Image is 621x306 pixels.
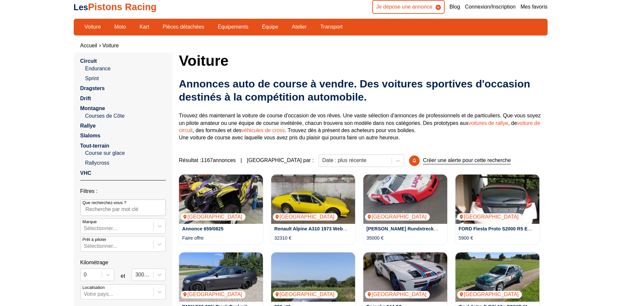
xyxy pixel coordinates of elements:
[83,219,97,225] p: Marque
[80,259,166,266] p: Kilométrage
[468,120,508,126] a: voitures de rallye
[80,133,100,138] a: Slaloms
[84,225,85,231] input: MarqueSélectionner...
[367,226,480,231] a: [PERSON_NAME] Rundstrecken VNRT V8 Racecar
[179,175,263,224] a: Annonce 659/0825[GEOGRAPHIC_DATA]
[84,291,85,297] input: Votre pays...
[363,175,447,224] img: HOWE Rundstrecken VNRT V8 Racecar
[80,143,110,149] a: Tout-terrain
[179,112,548,142] p: Trouvez dès maintenant la voiture de course d'occasion de vos rêves. Une vaste sélection d'annonc...
[214,21,253,33] a: Équipements
[80,188,166,195] p: Filtres :
[80,21,105,33] a: Voiture
[365,291,430,298] p: [GEOGRAPHIC_DATA]
[273,291,338,298] p: [GEOGRAPHIC_DATA]
[271,175,355,224] a: Renault Alpine A310 1973 Weber Vergaser 85Tkm Matching[GEOGRAPHIC_DATA]
[455,175,539,224] img: FORD Fiesta Proto S2000 R5 Evo PROJEKT
[182,226,224,231] a: Annonce 659/0825
[455,252,539,302] img: Opel Astra F GSi 16v C20XE-Motor (GRUPPE F - NC3)
[83,200,126,206] p: Que recherchez-vous ?
[459,226,557,231] a: FORD Fiesta Proto S2000 R5 Evo PROJEKT
[80,123,96,129] a: Rallye
[258,21,283,33] a: Équipe
[84,272,85,278] input: 0
[273,213,338,221] p: [GEOGRAPHIC_DATA]
[179,77,548,104] h2: Annonces auto de course à vendre. Des voitures sportives d'occasion destinés à la compétition aut...
[521,3,548,11] a: Mes favoris
[179,157,236,164] span: Résultat : 1167 annonces
[179,53,548,68] h1: Voiture
[455,252,539,302] a: Opel Astra F GSi 16v C20XE-Motor (GRUPPE F - NC3)[GEOGRAPHIC_DATA]
[363,252,447,302] img: Porsche 944 S2
[450,3,460,11] a: Blog
[423,157,511,164] p: Créer une alerte pour cette recherche
[363,175,447,224] a: HOWE Rundstrecken VNRT V8 Racecar[GEOGRAPHIC_DATA]
[85,65,166,72] a: Endurance
[363,252,447,302] a: Porsche 944 S2[GEOGRAPHIC_DATA]
[274,235,292,241] p: 32310 €
[457,291,522,298] p: [GEOGRAPHIC_DATA]
[271,252,355,302] a: 996 gt3[GEOGRAPHIC_DATA]
[241,157,242,164] span: |
[102,43,119,48] a: Voiture
[121,272,125,280] p: et
[80,106,105,111] a: Montagne
[85,112,166,120] a: Courses de Côte
[455,175,539,224] a: FORD Fiesta Proto S2000 R5 Evo PROJEKT[GEOGRAPHIC_DATA]
[84,243,85,249] input: Prêt à piloterSélectionner...
[182,235,204,241] p: Faire offre
[271,252,355,302] img: 996 gt3
[367,235,384,241] p: 35000 €
[181,291,246,298] p: [GEOGRAPHIC_DATA]
[316,21,347,33] a: Transport
[181,213,246,221] p: [GEOGRAPHIC_DATA]
[247,157,314,164] p: [GEOGRAPHIC_DATA] par :
[74,3,88,12] span: Les
[80,200,166,216] input: Que recherchez-vous ?
[135,21,153,33] a: Kart
[83,285,105,291] p: Localisation
[457,213,522,221] p: [GEOGRAPHIC_DATA]
[80,170,91,176] a: VHC
[85,159,166,167] a: Rallycross
[179,252,263,302] a: BMW E90 325i Track Tool mit Straßenzulassung[GEOGRAPHIC_DATA]
[365,213,430,221] p: [GEOGRAPHIC_DATA]
[179,175,263,224] img: Annonce 659/0825
[80,96,91,101] a: Drift
[80,43,97,48] a: Accueil
[83,237,107,243] p: Prêt à piloter
[110,21,130,33] a: Moto
[80,58,97,64] a: Circuit
[271,175,355,224] img: Renault Alpine A310 1973 Weber Vergaser 85Tkm Matching
[274,226,407,231] a: Renault Alpine A310 1973 Weber Vergaser 85Tkm Matching
[179,252,263,302] img: BMW E90 325i Track Tool mit Straßenzulassung
[85,75,166,82] a: Sprint
[135,272,137,278] input: 300000
[288,21,311,33] a: Atelier
[459,235,473,241] p: 5900 €
[158,21,208,33] a: Pièces détachées
[242,128,285,133] a: véhicules de cross
[85,150,166,157] a: Course sur glace
[74,2,157,12] a: LesPistons Racing
[465,3,516,11] a: Connexion/Inscription
[80,85,105,91] a: Dragsters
